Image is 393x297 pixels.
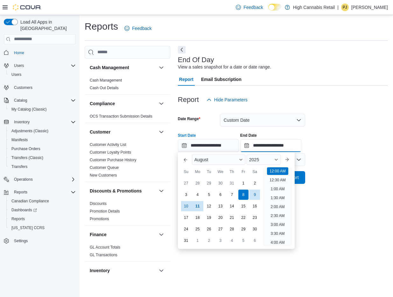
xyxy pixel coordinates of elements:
h3: Customer [90,129,110,135]
span: Inventory Adjustments [90,281,127,286]
span: OCS Transaction Submission Details [90,114,152,119]
span: Home [14,50,24,55]
a: Promotion Details [90,209,120,214]
label: Date Range [178,116,200,121]
span: Users [14,63,24,68]
li: 3:30 AM [268,230,287,237]
li: 12:00 AM [267,167,288,175]
button: Users [6,70,78,79]
div: day-30 [250,224,260,234]
h3: End Of Day [178,56,214,64]
span: Adjustments (Classic) [9,127,76,135]
a: New Customers [90,173,117,177]
a: Canadian Compliance [9,197,52,205]
span: Feedback [243,4,263,11]
span: Promotions [90,216,109,221]
div: day-1 [238,178,249,188]
button: Previous Month [180,155,191,165]
button: Catalog [11,97,30,104]
li: 12:30 AM [267,176,288,184]
span: Transfers (Classic) [11,155,43,160]
a: GL Account Totals [90,245,120,250]
button: Finance [158,231,165,238]
button: Users [11,62,26,69]
span: Inventory [11,118,76,126]
div: day-11 [193,201,203,211]
p: [PERSON_NAME] [351,4,388,11]
div: day-30 [215,178,226,188]
span: Email Subscription [201,73,242,86]
button: Settings [1,236,78,245]
nav: Complex example [4,46,76,262]
div: day-10 [181,201,191,211]
a: Dashboards [6,206,78,214]
span: New Customers [90,173,117,178]
button: Finance [90,231,156,238]
a: Discounts [90,201,107,206]
ul: Time [263,167,292,246]
div: day-12 [204,201,214,211]
li: 2:00 AM [268,203,287,211]
div: day-6 [215,190,226,200]
p: | [337,4,339,11]
div: day-20 [215,213,226,223]
div: day-18 [193,213,203,223]
span: August [194,157,208,162]
button: Hide Parameters [204,93,250,106]
a: Feedback [233,1,265,14]
div: Compliance [85,112,170,123]
div: Discounts & Promotions [85,200,170,225]
input: Press the down key to open a popover containing a calendar. [240,139,301,152]
a: Dashboards [9,206,39,214]
div: day-3 [181,190,191,200]
span: Catalog [11,97,76,104]
span: Customer Loyalty Points [90,150,131,155]
button: Customer [158,128,165,136]
div: Mo [193,167,203,177]
button: Cash Management [90,64,156,71]
button: Reports [1,188,78,197]
button: Reports [11,188,30,196]
div: day-23 [250,213,260,223]
span: My Catalog (Classic) [9,105,76,113]
label: End Date [240,133,257,138]
a: Transfers (Classic) [9,154,46,162]
button: Operations [1,175,78,184]
p: High Cannabis Retail [293,4,335,11]
h3: Report [178,96,199,104]
span: Reports [11,216,25,221]
span: Customer Purchase History [90,157,137,163]
a: Reports [9,215,27,223]
div: day-26 [204,224,214,234]
button: Next month [282,155,292,165]
span: Customers [14,85,32,90]
a: My Catalog (Classic) [9,105,49,113]
a: Cash Out Details [90,86,119,90]
div: day-7 [227,190,237,200]
div: Sa [250,167,260,177]
div: Button. Open the year selector. 2025 is currently selected. [247,155,281,165]
div: day-27 [181,178,191,188]
button: Inventory [90,267,156,274]
span: Reports [11,188,76,196]
a: Adjustments (Classic) [9,127,51,135]
span: Dashboards [11,207,37,213]
button: Cash Management [158,64,165,71]
button: Catalog [1,96,78,105]
span: 2025 [249,157,259,162]
div: Su [181,167,191,177]
li: 4:00 AM [268,239,287,246]
span: Inventory [14,120,30,125]
div: Customer [85,141,170,182]
button: My Catalog (Classic) [6,105,78,114]
a: Users [9,71,24,78]
li: 1:30 AM [268,194,287,202]
span: Operations [11,176,76,183]
div: Button. Open the month selector. August is currently selected. [192,155,245,165]
div: day-3 [215,235,226,246]
button: Purchase Orders [6,144,78,153]
div: day-5 [204,190,214,200]
button: Inventory [158,267,165,274]
div: Peter Joannides [341,4,349,11]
